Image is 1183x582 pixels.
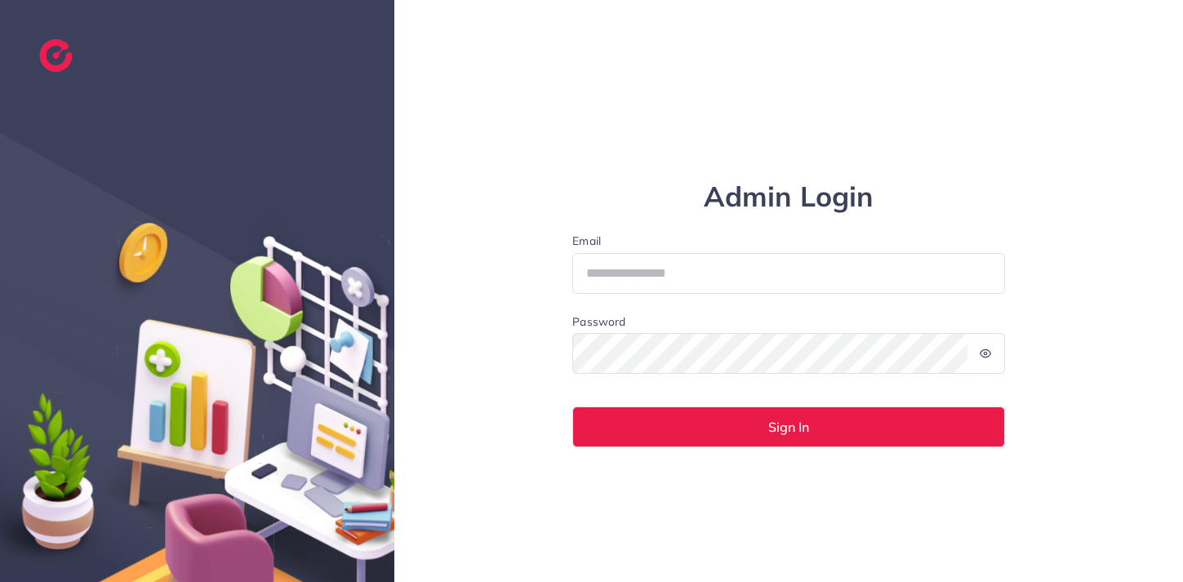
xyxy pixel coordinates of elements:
[572,407,1005,447] button: Sign In
[572,313,625,330] label: Password
[572,233,1005,249] label: Email
[768,420,809,433] span: Sign In
[39,39,73,72] img: logo
[572,180,1005,214] h1: Admin Login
